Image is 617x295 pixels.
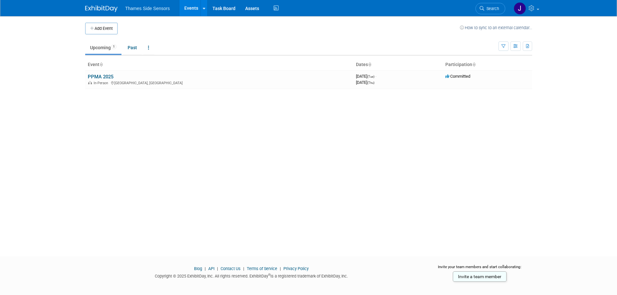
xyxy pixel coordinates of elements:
a: Terms of Service [247,266,277,271]
button: Add Event [85,23,118,34]
span: | [203,266,207,271]
a: Upcoming1 [85,41,121,54]
span: | [215,266,220,271]
span: (Thu) [367,81,374,85]
th: Dates [353,59,443,70]
a: Blog [194,266,202,271]
a: Sort by Start Date [368,62,371,67]
span: Search [484,6,499,11]
span: 1 [111,44,117,49]
span: [DATE] [356,74,376,79]
a: Sort by Event Name [99,62,103,67]
div: [GEOGRAPHIC_DATA], [GEOGRAPHIC_DATA] [88,80,351,85]
span: [DATE] [356,80,374,85]
a: Invite a team member [453,271,507,282]
th: Participation [443,59,532,70]
th: Event [85,59,353,70]
span: - [375,74,376,79]
a: Contact Us [221,266,241,271]
img: James Netherway [514,2,526,15]
div: Invite your team members and start collaborating: [428,264,532,274]
a: Search [475,3,505,14]
a: API [208,266,214,271]
a: Past [123,41,142,54]
a: Sort by Participation Type [472,62,475,67]
img: In-Person Event [88,81,92,84]
span: | [278,266,282,271]
a: How to sync to an external calendar... [460,25,532,30]
img: ExhibitDay [85,6,118,12]
sup: ® [268,273,270,277]
span: In-Person [94,81,110,85]
span: | [242,266,246,271]
span: (Tue) [367,75,374,78]
div: Copyright © 2025 ExhibitDay, Inc. All rights reserved. ExhibitDay is a registered trademark of Ex... [85,272,418,279]
span: Thames Side Sensors [125,6,170,11]
a: Privacy Policy [283,266,309,271]
a: PPMA 2025 [88,74,113,80]
span: Committed [445,74,470,79]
